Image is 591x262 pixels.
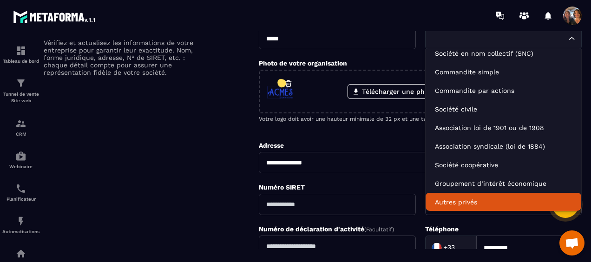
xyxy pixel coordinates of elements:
[435,49,572,58] p: Société en nom collectif (SNC)
[259,225,394,233] label: Numéro de déclaration d'activité
[15,118,26,129] img: formation
[2,164,39,169] p: Webinaire
[15,151,26,162] img: automations
[15,45,26,56] img: formation
[13,8,97,25] img: logo
[259,183,305,191] label: Numéro SIRET
[259,142,284,149] label: Adresse
[15,216,26,227] img: automations
[2,144,39,176] a: automationsautomationsWebinaire
[435,123,572,132] p: Association loi de 1901 ou de 1908
[457,241,466,255] input: Search for option
[431,33,566,44] input: Search for option
[559,230,584,255] a: Ouvrir le chat
[2,131,39,137] p: CRM
[2,38,39,71] a: formationformationTableau de bord
[364,226,394,233] span: (Facultatif)
[435,197,572,207] p: Autres privés
[2,111,39,144] a: formationformationCRM
[15,78,26,89] img: formation
[348,84,439,99] label: Télécharger une photo
[15,248,26,259] img: automations
[435,67,572,77] p: Commandite simple
[427,238,446,257] img: Country Flag
[435,160,572,170] p: Société coopérative
[425,225,459,233] label: Téléphone
[435,142,572,151] p: Association syndicale (loi de 1884)
[2,209,39,241] a: automationsautomationsAutomatisations
[435,86,572,95] p: Commandite par actions
[44,39,206,76] p: Vérifiez et actualisez les informations de votre entreprise pour garantir leur exactitude. Nom, f...
[425,236,476,260] div: Search for option
[2,176,39,209] a: schedulerschedulerPlanificateur
[444,243,455,252] span: +33
[2,71,39,111] a: formationformationTunnel de vente Site web
[2,59,39,64] p: Tableau de bord
[259,59,347,67] label: Photo de votre organisation
[435,105,572,114] p: Société civile
[259,116,582,122] p: Votre logo doit avoir une hauteur minimale de 32 px et une taille maximale de 300 ko.
[2,91,39,104] p: Tunnel de vente Site web
[435,179,572,188] p: Groupement d’intérêt économique
[425,28,582,49] div: Search for option
[2,229,39,234] p: Automatisations
[15,183,26,194] img: scheduler
[2,196,39,202] p: Planificateur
